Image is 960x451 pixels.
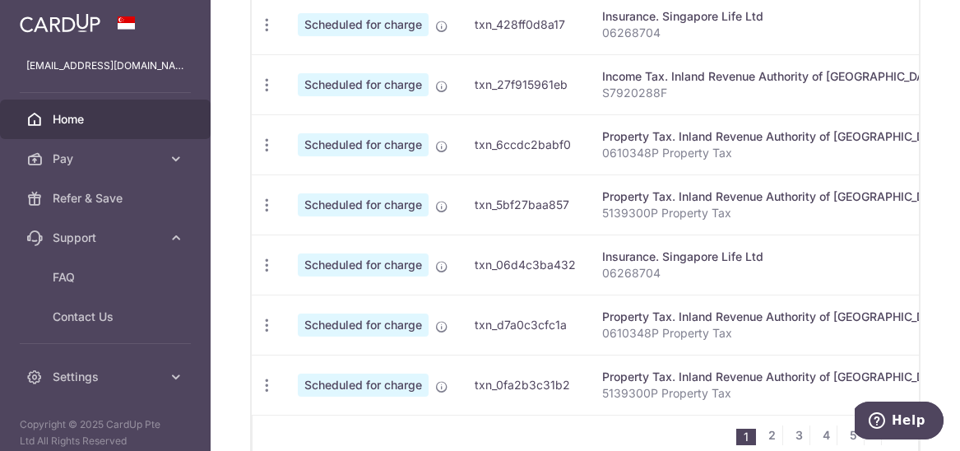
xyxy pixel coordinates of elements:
[461,295,589,355] td: txn_d7a0c3cfc1a
[602,369,950,385] div: Property Tax. Inland Revenue Authority of [GEOGRAPHIC_DATA]
[298,374,429,397] span: Scheduled for charge
[53,230,161,246] span: Support
[790,425,809,445] a: 3
[602,145,950,161] p: 0610348P Property Tax
[602,128,950,145] div: Property Tax. Inland Revenue Authority of [GEOGRAPHIC_DATA]
[53,369,161,385] span: Settings
[53,309,161,325] span: Contact Us
[298,193,429,216] span: Scheduled for charge
[298,314,429,337] span: Scheduled for charge
[844,425,864,445] a: 5
[37,12,71,26] span: Help
[461,114,589,174] td: txn_6ccdc2babf0
[602,8,950,25] div: Insurance. Singapore Life Ltd
[602,205,950,221] p: 5139300P Property Tax
[53,111,161,128] span: Home
[602,309,950,325] div: Property Tax. Inland Revenue Authority of [GEOGRAPHIC_DATA]
[817,425,837,445] a: 4
[461,235,589,295] td: txn_06d4c3ba432
[461,54,589,114] td: txn_27f915961eb
[298,73,429,96] span: Scheduled for charge
[20,13,100,33] img: CardUp
[602,385,950,402] p: 5139300P Property Tax
[602,68,950,85] div: Income Tax. Inland Revenue Authority of [GEOGRAPHIC_DATA]
[461,174,589,235] td: txn_5bf27baa857
[736,429,756,445] li: 1
[855,402,944,443] iframe: Opens a widget where you can find more information
[602,249,950,265] div: Insurance. Singapore Life Ltd
[602,188,950,205] div: Property Tax. Inland Revenue Authority of [GEOGRAPHIC_DATA]
[53,269,161,286] span: FAQ
[26,58,184,74] p: [EMAIL_ADDRESS][DOMAIN_NAME]
[602,325,950,342] p: 0610348P Property Tax
[763,425,782,445] a: 2
[53,190,161,207] span: Refer & Save
[298,133,429,156] span: Scheduled for charge
[298,13,429,36] span: Scheduled for charge
[53,151,161,167] span: Pay
[602,25,950,41] p: 06268704
[602,265,950,281] p: 06268704
[461,355,589,415] td: txn_0fa2b3c31b2
[602,85,950,101] p: S7920288F
[298,253,429,277] span: Scheduled for charge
